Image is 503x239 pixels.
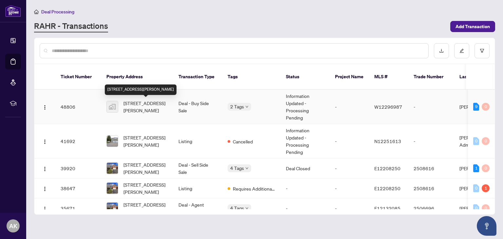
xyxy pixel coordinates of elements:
[41,9,74,15] span: Deal Processing
[473,204,479,212] div: 0
[408,90,454,124] td: -
[245,207,249,210] span: down
[123,181,168,195] span: [STREET_ADDRESS][PERSON_NAME]
[107,163,118,174] img: thumbnail-img
[482,164,490,172] div: 0
[482,204,490,212] div: 0
[450,21,495,32] button: Add Transaction
[281,124,330,158] td: Information Updated - Processing Pending
[40,136,50,146] button: Logo
[55,198,101,218] td: 35671
[245,105,249,108] span: down
[230,204,244,212] span: 4 Tags
[173,64,222,90] th: Transaction Type
[374,165,401,171] span: E12208250
[281,178,330,198] td: -
[42,206,47,211] img: Logo
[173,90,222,124] td: Deal - Buy Side Sale
[456,21,490,32] span: Add Transaction
[123,161,168,175] span: [STREET_ADDRESS][PERSON_NAME]
[173,158,222,178] td: Deal - Sell Side Sale
[281,158,330,178] td: Deal Closed
[473,164,479,172] div: 1
[55,158,101,178] td: 39920
[173,178,222,198] td: Listing
[40,101,50,112] button: Logo
[55,178,101,198] td: 38647
[473,137,479,145] div: 0
[55,64,101,90] th: Ticket Number
[9,221,17,230] span: AK
[42,105,47,110] img: Logo
[434,43,449,58] button: download
[374,104,402,110] span: W12296987
[281,198,330,218] td: -
[40,203,50,213] button: Logo
[107,183,118,194] img: thumbnail-img
[107,101,118,112] img: thumbnail-img
[42,166,47,172] img: Logo
[230,164,244,172] span: 4 Tags
[482,137,490,145] div: 0
[34,21,108,32] a: RAHR - Transactions
[173,124,222,158] td: Listing
[374,205,401,211] span: E12132085
[123,100,168,114] span: [STREET_ADDRESS][PERSON_NAME]
[369,64,408,90] th: MLS #
[281,90,330,124] td: Information Updated - Processing Pending
[439,48,444,53] span: download
[40,183,50,193] button: Logo
[101,64,173,90] th: Property Address
[281,64,330,90] th: Status
[34,9,39,14] span: home
[330,178,369,198] td: -
[55,124,101,158] td: 41692
[477,216,496,236] button: Open asap
[55,90,101,124] td: 48806
[5,5,21,17] img: logo
[473,103,479,111] div: 9
[173,198,222,218] td: Deal - Agent Double End Sale
[222,64,281,90] th: Tags
[230,103,244,110] span: 2 Tags
[330,64,369,90] th: Project Name
[454,43,469,58] button: edit
[482,184,490,192] div: 1
[374,185,401,191] span: E12208250
[480,48,484,53] span: filter
[330,90,369,124] td: -
[123,201,168,215] span: [STREET_ADDRESS][PERSON_NAME]
[408,158,454,178] td: 2508616
[233,138,253,145] span: Cancelled
[408,198,454,218] td: 2506696
[233,185,275,192] span: Requires Additional Docs
[330,124,369,158] td: -
[123,134,168,148] span: [STREET_ADDRESS][PERSON_NAME]
[105,84,177,95] div: [STREET_ADDRESS][PERSON_NAME]
[330,158,369,178] td: -
[482,103,490,111] div: 0
[40,163,50,174] button: Logo
[330,198,369,218] td: -
[408,124,454,158] td: -
[42,186,47,192] img: Logo
[408,64,454,90] th: Trade Number
[475,43,490,58] button: filter
[42,139,47,144] img: Logo
[107,136,118,147] img: thumbnail-img
[459,48,464,53] span: edit
[408,178,454,198] td: 2508616
[473,184,479,192] div: 0
[245,167,249,170] span: down
[374,138,401,144] span: N12251613
[107,203,118,214] img: thumbnail-img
